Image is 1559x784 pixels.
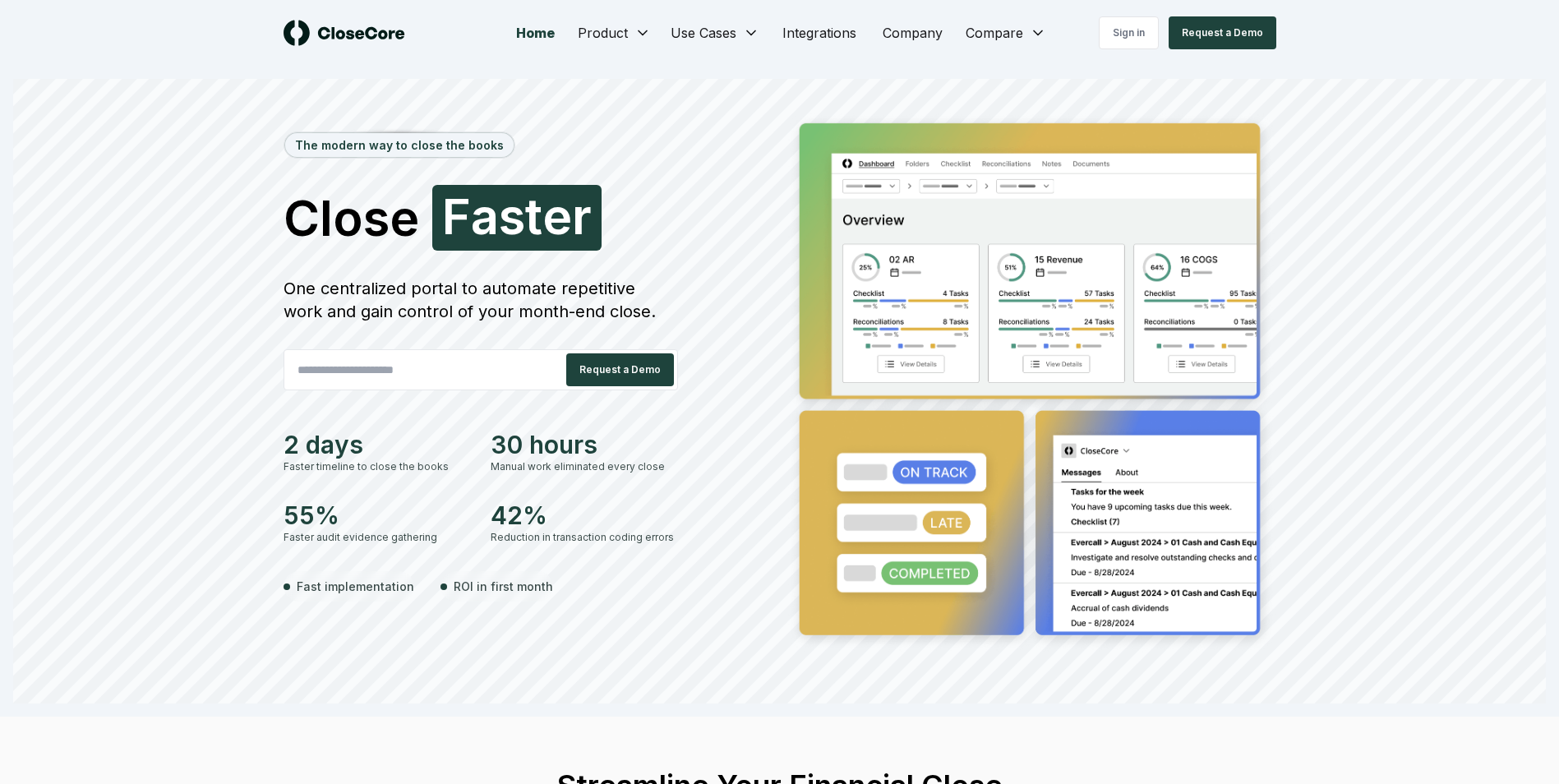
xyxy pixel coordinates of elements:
a: Integrations [769,16,869,49]
img: logo [284,20,405,46]
span: s [499,191,525,241]
div: One centralized portal to automate repetitive work and gain control of your month-end close. [284,277,678,323]
span: e [542,191,572,241]
div: Reduction in transaction coding errors [491,530,678,545]
span: Close [284,193,419,242]
span: a [471,191,499,241]
span: Compare [966,23,1023,43]
div: 42% [491,500,678,530]
a: Sign in [1099,16,1159,49]
span: Use Cases [671,23,736,43]
div: Faster audit evidence gathering [284,530,471,545]
button: Product [568,16,661,49]
div: The modern way to close the books [285,133,514,157]
span: Product [578,23,628,43]
div: Faster timeline to close the books [284,459,471,474]
span: Fast implementation [297,578,414,595]
img: Jumbotron [786,112,1276,653]
div: 2 days [284,430,471,459]
span: ROI in first month [454,578,553,595]
button: Request a Demo [1169,16,1276,49]
button: Request a Demo [566,353,674,386]
a: Company [869,16,956,49]
span: t [525,191,542,241]
div: 55% [284,500,471,530]
button: Use Cases [661,16,769,49]
div: Manual work eliminated every close [491,459,678,474]
button: Compare [956,16,1056,49]
a: Home [503,16,568,49]
span: F [442,191,471,241]
div: 30 hours [491,430,678,459]
span: r [572,191,592,241]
